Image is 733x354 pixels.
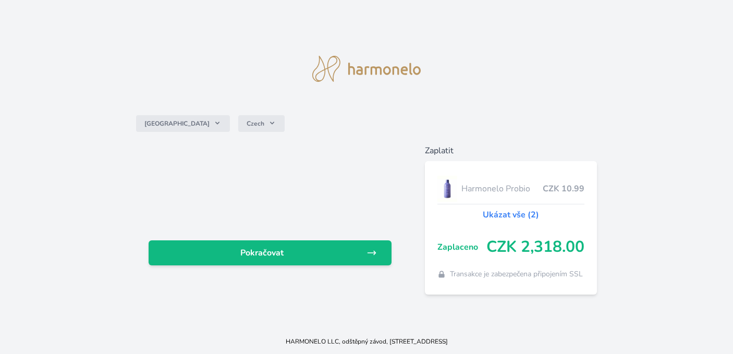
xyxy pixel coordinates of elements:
a: Ukázat vše (2) [483,209,539,221]
span: Transakce je zabezpečena připojením SSL [450,269,583,279]
span: CZK 10.99 [543,182,584,195]
h6: Zaplatit [425,144,597,157]
img: CLEAN_PROBIO_se_stinem_x-lo.jpg [437,176,457,202]
span: CZK 2,318.00 [486,238,584,257]
button: Czech [238,115,285,132]
img: logo.svg [312,56,421,82]
span: Czech [247,119,264,128]
span: Harmonelo Probio [461,182,543,195]
span: [GEOGRAPHIC_DATA] [144,119,210,128]
a: Pokračovat [149,240,392,265]
span: Pokračovat [157,247,366,259]
button: [GEOGRAPHIC_DATA] [136,115,230,132]
span: Zaplaceno [437,241,486,253]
